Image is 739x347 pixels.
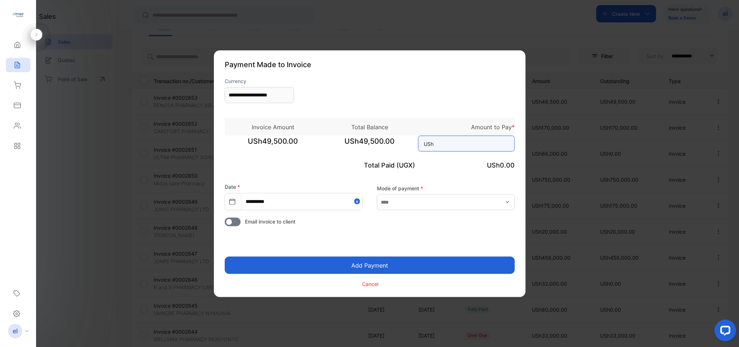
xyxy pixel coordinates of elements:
label: Date [225,183,240,190]
label: Currency [225,77,294,84]
span: USh0.00 [487,161,515,169]
span: USh49,500.00 [225,135,321,153]
p: Cancel [362,280,378,288]
span: Email invoice to client [245,217,295,225]
p: el [13,326,18,336]
p: Total Balance [321,122,418,131]
span: USh [424,140,434,147]
span: USh49,500.00 [321,135,418,153]
label: Mode of payment [377,185,515,192]
p: Invoice Amount [225,122,321,131]
img: logo [13,9,23,20]
button: Close [354,193,362,209]
p: Amount to Pay [418,122,515,131]
p: Total Paid (UGX) [321,160,418,170]
button: Add Payment [225,256,515,274]
iframe: LiveChat chat widget [709,317,739,347]
p: Payment Made to Invoice [225,59,515,70]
